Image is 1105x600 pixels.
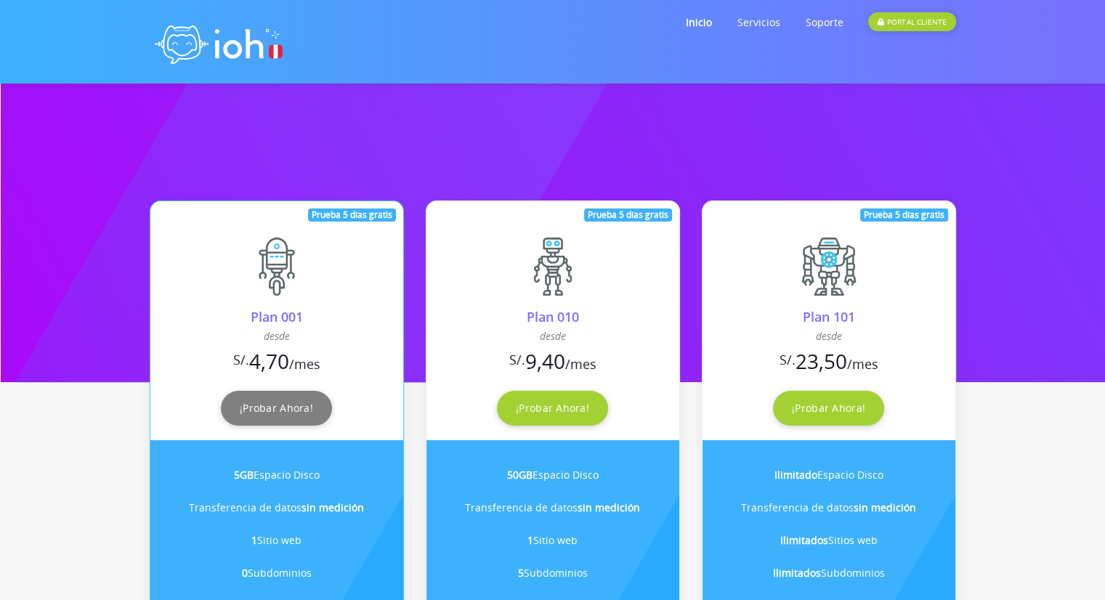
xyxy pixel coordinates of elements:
[249,347,289,375] span: 4,70
[445,458,661,491] li: Espacio Disco
[525,347,565,375] span: 9,40
[721,556,937,589] li: Subdominios
[796,347,847,375] span: 23,50
[248,238,306,296] img: Plan 001 - Cloud Hosting
[854,500,916,514] b: sin medición
[289,355,320,373] span: /mes
[721,491,937,524] li: Transferencia de datos
[518,566,524,580] b: 5
[578,500,640,514] b: sin medición
[565,355,596,373] span: /mes
[234,468,254,482] b: 5GB
[169,556,385,589] li: Subdominios
[150,307,403,327] div: Plan 001
[527,533,533,547] b: 1
[445,556,661,589] li: Subdominios
[150,327,403,346] div: desde
[169,524,385,556] li: Sitio web
[445,491,661,524] li: Transferencia de datos
[169,458,385,491] li: Espacio Disco
[524,238,582,296] img: Plan 010 - Cloud Hosting
[233,351,249,368] sup: S/.
[242,566,248,580] b: 0
[721,458,937,491] li: Espacio Disco
[703,327,955,346] div: desde
[497,391,608,426] a: ¡Probar Ahora!
[584,208,672,222] div: Prueba 5 días gratis
[780,533,828,547] b: Ilimitados
[169,491,385,524] li: Transferencia de datos
[445,524,661,556] li: Sitio web
[774,468,817,482] b: Ilimitado
[780,351,796,368] sup: S/.
[251,533,257,547] b: 1
[847,355,878,373] span: /mes
[773,566,821,580] b: Ilimitados
[868,12,955,31] div: PORTAL CLIENTE
[150,9,288,74] img: logo ioh
[721,524,937,556] li: Sitios web
[221,391,332,426] a: ¡Probar Ahora!
[509,351,525,368] sup: S/.
[703,307,955,327] div: Plan 101
[301,500,364,514] b: sin medición
[426,327,679,346] div: desde
[308,208,396,222] div: Prueba 5 días gratis
[800,238,858,296] img: Plan 101 - Cloud Hosting
[426,307,679,327] div: Plan 010
[860,208,948,222] div: Prueba 5 días gratis
[773,391,884,426] a: ¡Probar Ahora!
[507,468,533,482] b: 50GB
